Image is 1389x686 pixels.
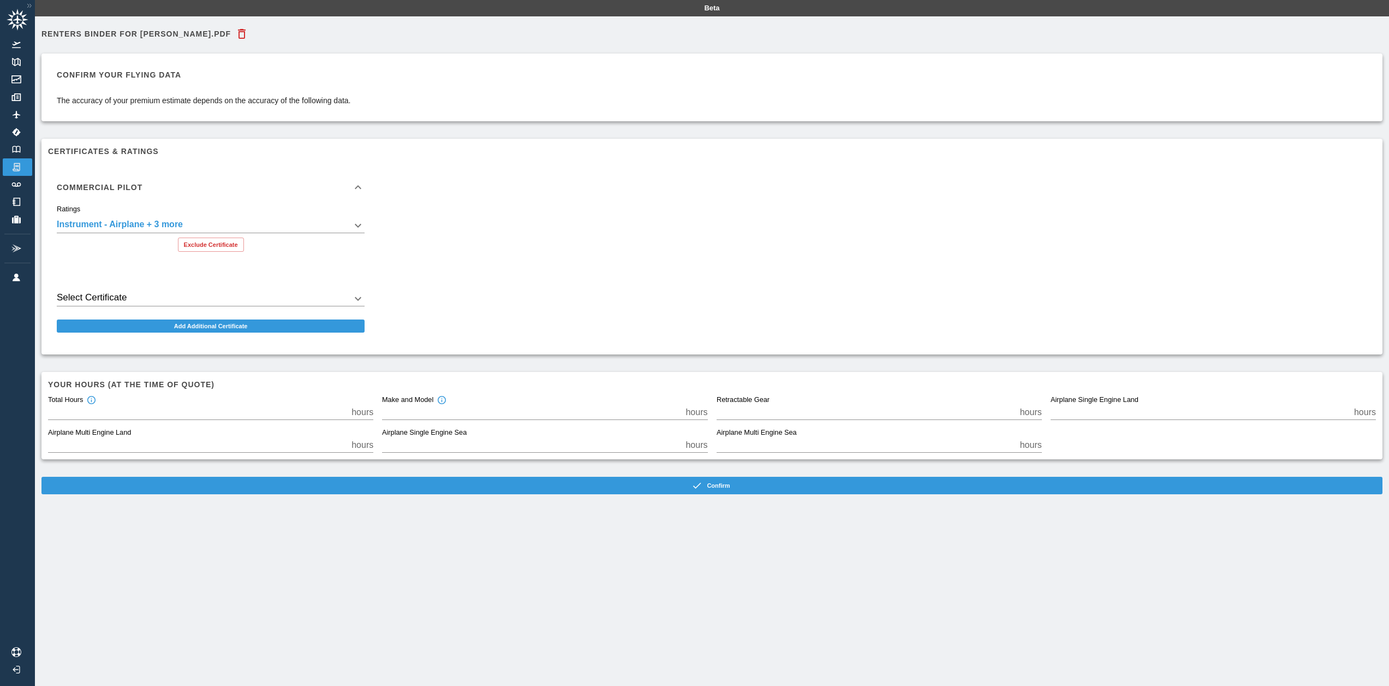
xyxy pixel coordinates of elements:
[57,184,142,191] h6: Commercial Pilot
[48,145,1376,157] h6: Certificates & Ratings
[41,477,1382,494] button: Confirm
[685,406,707,419] p: hours
[1354,406,1376,419] p: hours
[57,95,351,106] p: The accuracy of your premium estimate depends on the accuracy of the following data.
[57,218,365,233] div: Instrument - Airplane + 3 more
[48,428,131,438] label: Airplane Multi Engine Land
[1020,406,1042,419] p: hours
[437,395,447,405] svg: Total hours in the make and model of the insured aircraft
[57,204,80,214] label: Ratings
[57,69,351,81] h6: Confirm your flying data
[178,238,244,252] button: Exclude Certificate
[351,439,373,452] p: hours
[57,320,365,333] button: Add Additional Certificate
[382,428,467,438] label: Airplane Single Engine Sea
[351,406,373,419] p: hours
[685,439,707,452] p: hours
[48,170,373,205] div: Commercial Pilot
[382,395,446,405] div: Make and Model
[717,395,770,405] label: Retractable Gear
[86,395,96,405] svg: Total hours in fixed-wing aircraft
[41,30,231,38] h6: Renters Binder for [PERSON_NAME].pdf
[48,395,96,405] div: Total Hours
[48,379,1376,391] h6: Your hours (at the time of quote)
[717,428,797,438] label: Airplane Multi Engine Sea
[1020,439,1042,452] p: hours
[48,205,373,261] div: Commercial Pilot
[1051,395,1138,405] label: Airplane Single Engine Land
